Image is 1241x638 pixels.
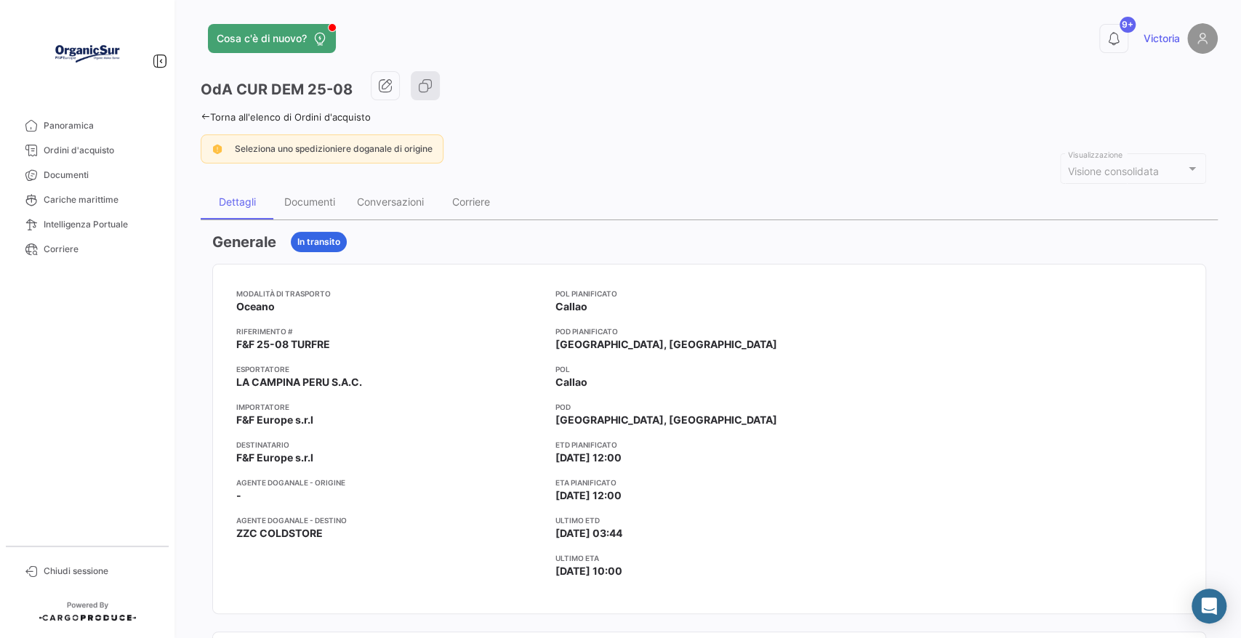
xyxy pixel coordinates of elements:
span: Ordini d'acquisto [44,144,157,157]
span: Corriere [44,243,157,256]
a: Documenti [12,163,163,187]
span: Cosa c'è di nuovo? [217,31,307,46]
a: Cariche marittime [12,187,163,212]
div: Abrir Intercom Messenger [1192,589,1226,623]
span: [GEOGRAPHIC_DATA], [GEOGRAPHIC_DATA] [555,337,777,352]
a: Intelligenza Portuale [12,212,163,237]
app-card-info-title: Destinatario [236,439,544,451]
div: Corriere [452,195,490,208]
span: [DATE] 10:00 [555,564,622,578]
a: Torna all'elenco di Ordini d'acquisto [201,111,371,123]
app-card-info-title: Agente doganale - Destino [236,514,544,526]
img: Logo+OrganicSur.png [51,17,124,90]
app-card-info-title: POD pianificato [555,326,863,337]
span: Documenti [44,169,157,182]
a: Panoramica [12,113,163,138]
app-card-info-title: POL pianificato [555,288,863,299]
app-card-info-title: Ultimo ETA [555,552,863,564]
app-card-info-title: Riferimento # [236,326,544,337]
app-card-info-title: POD [555,401,863,413]
span: Oceano [236,299,275,314]
app-card-info-title: ETA pianificato [555,477,863,488]
a: Corriere [12,237,163,262]
div: Conversazioni [357,195,424,208]
app-card-info-title: Ultimo ETD [555,514,863,526]
div: Dettagli [219,195,256,208]
span: Callao [555,375,587,389]
span: [GEOGRAPHIC_DATA], [GEOGRAPHIC_DATA] [555,413,777,427]
app-card-info-title: POL [555,363,863,375]
span: F&F Europe s.r.l [236,413,313,427]
span: Panoramica [44,119,157,132]
span: In transito [297,235,340,249]
button: Cosa c'è di nuovo? [208,24,336,53]
span: LA CAMPINA PERU S.A.C. [236,375,362,389]
h3: Generale [212,232,276,252]
img: placeholder-user.png [1187,23,1218,54]
div: Documenti [284,195,335,208]
mat-select-trigger: Visione consolidata [1068,165,1159,177]
span: ZZC COLDSTORE [236,526,323,541]
span: Chiudi sessione [44,565,157,578]
app-card-info-title: Importatore [236,401,544,413]
span: Cariche marittime [44,193,157,206]
span: [DATE] 12:00 [555,451,622,465]
span: [DATE] 03:44 [555,526,622,541]
span: Intelligenza Portuale [44,218,157,231]
h3: OdA CUR DEM 25-08 [201,79,353,100]
span: [DATE] 12:00 [555,488,622,503]
span: Seleziona uno spedizioniere doganale di origine [235,143,433,154]
app-card-info-title: Esportatore [236,363,544,375]
span: - [236,488,241,503]
a: Ordini d'acquisto [12,138,163,163]
app-card-info-title: Agente doganale - Origine [236,477,544,488]
span: F&F 25-08 TURFRE [236,337,330,352]
span: Victoria [1144,31,1180,46]
app-card-info-title: Modalità di trasporto [236,288,544,299]
span: F&F Europe s.r.l [236,451,313,465]
span: Callao [555,299,587,314]
app-card-info-title: ETD pianificato [555,439,863,451]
